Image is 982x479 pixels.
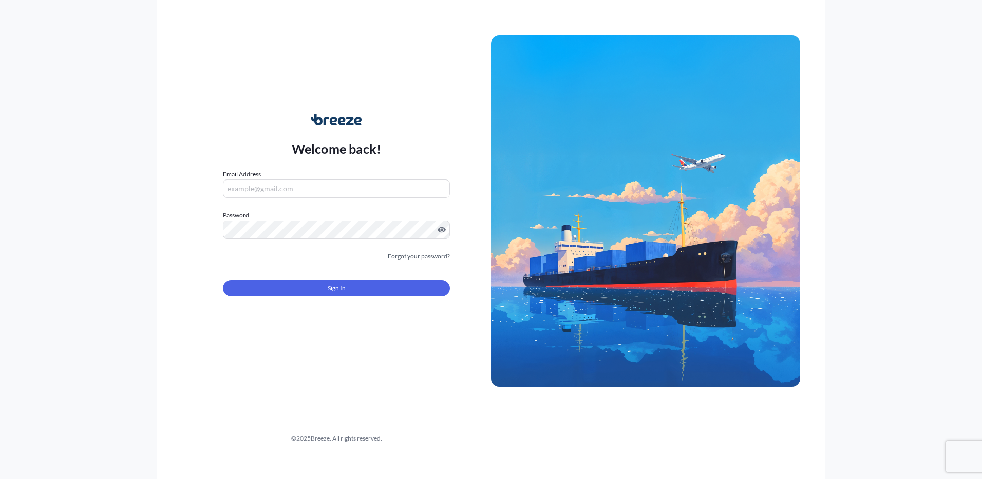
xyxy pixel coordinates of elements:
[328,283,346,293] span: Sign In
[223,280,450,296] button: Sign In
[438,226,446,234] button: Show password
[292,141,382,157] p: Welcome back!
[223,179,450,198] input: example@gmail.com
[491,35,800,386] img: Ship illustration
[223,210,450,221] label: Password
[182,433,491,444] div: © 2025 Breeze. All rights reserved.
[388,251,450,262] a: Forgot your password?
[223,169,261,179] label: Email Address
